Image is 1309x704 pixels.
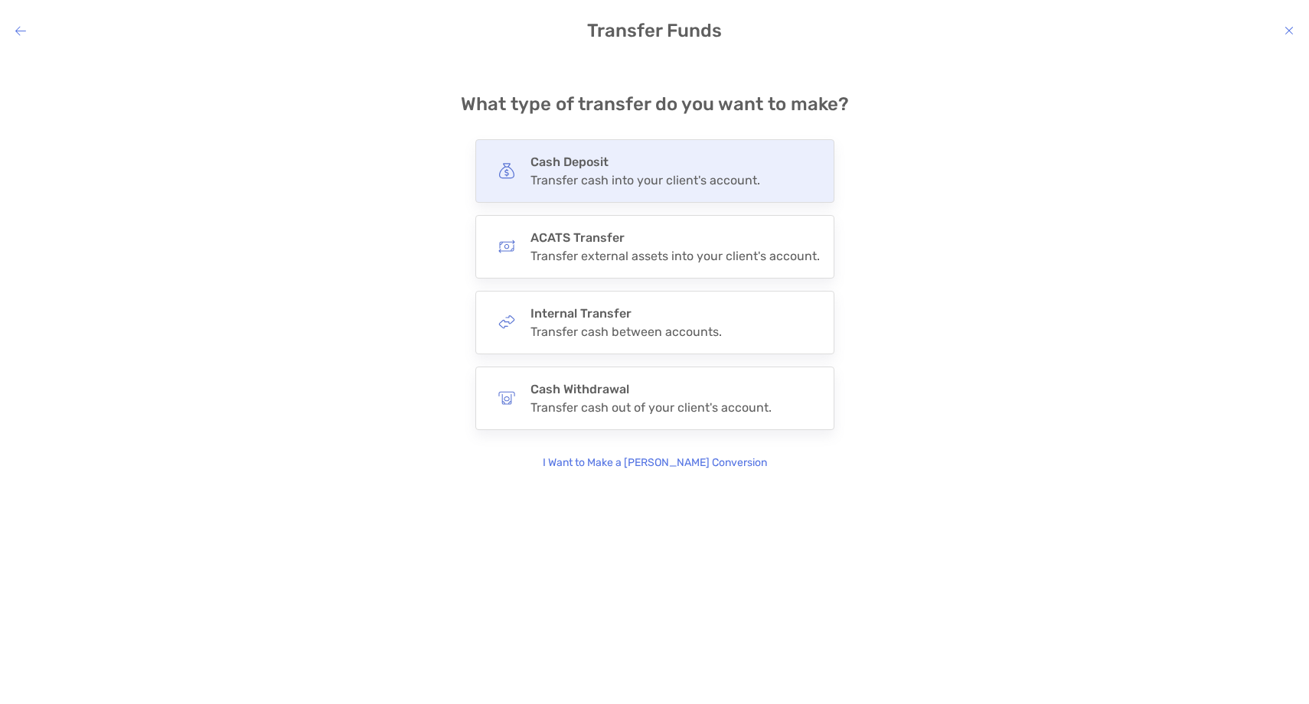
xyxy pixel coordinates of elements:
[530,230,820,245] h4: ACATS Transfer
[530,382,772,396] h4: Cash Withdrawal
[530,249,820,263] div: Transfer external assets into your client's account.
[530,155,760,169] h4: Cash Deposit
[498,238,515,255] img: button icon
[530,306,722,321] h4: Internal Transfer
[530,173,760,187] div: Transfer cash into your client's account.
[498,314,515,331] img: button icon
[461,93,849,115] h4: What type of transfer do you want to make?
[530,324,722,339] div: Transfer cash between accounts.
[498,389,515,406] img: button icon
[530,400,772,415] div: Transfer cash out of your client's account.
[543,455,767,471] p: I Want to Make a [PERSON_NAME] Conversion
[498,162,515,179] img: button icon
